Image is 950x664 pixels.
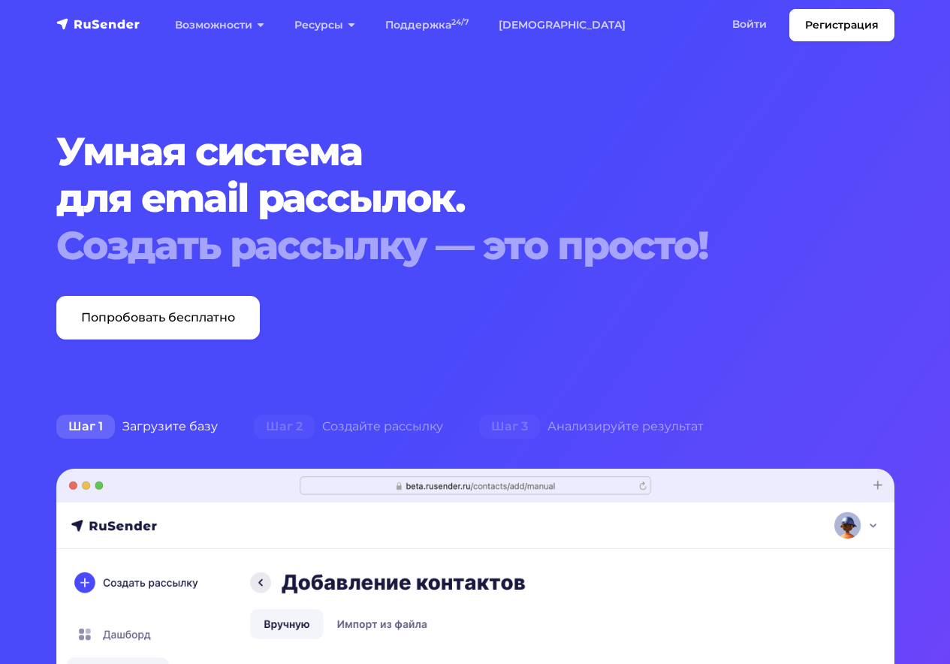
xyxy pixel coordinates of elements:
[38,412,236,442] div: Загрузите базу
[56,128,894,269] h1: Умная система для email рассылок.
[56,17,140,32] img: RuSender
[279,10,370,41] a: Ресурсы
[789,9,894,41] a: Регистрация
[236,412,461,442] div: Создайте рассылку
[479,415,540,439] span: Шаг 3
[461,412,722,442] div: Анализируйте результат
[717,9,782,40] a: Войти
[451,17,469,27] sup: 24/7
[56,296,260,340] a: Попробовать бесплатно
[56,222,894,269] div: Создать рассылку — это просто!
[56,415,115,439] span: Шаг 1
[254,415,315,439] span: Шаг 2
[160,10,279,41] a: Возможности
[370,10,484,41] a: Поддержка24/7
[484,10,641,41] a: [DEMOGRAPHIC_DATA]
